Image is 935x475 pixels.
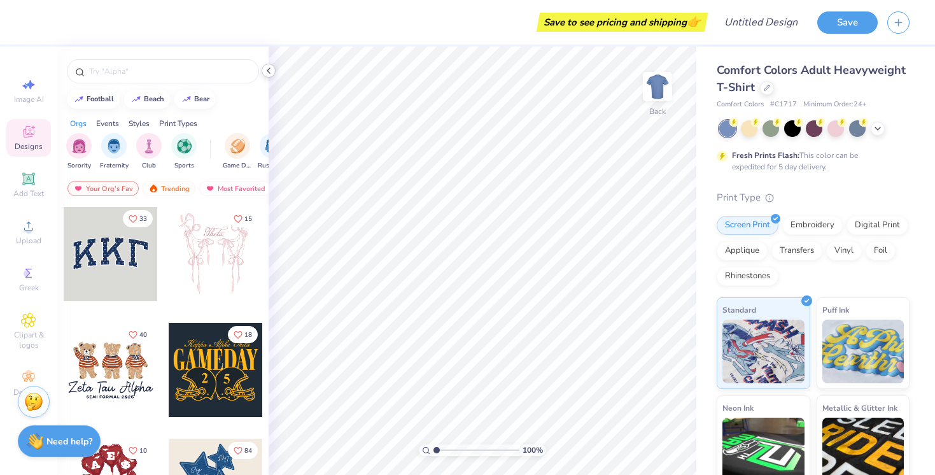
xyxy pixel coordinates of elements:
div: Applique [717,241,768,260]
div: Foil [866,241,896,260]
div: This color can be expedited for 5 day delivery. [732,150,889,173]
span: Puff Ink [822,303,849,316]
span: Sports [174,161,194,171]
button: filter button [258,133,287,171]
div: filter for Rush & Bid [258,133,287,171]
div: filter for Club [136,133,162,171]
img: Club Image [142,139,156,153]
span: Clipart & logos [6,330,51,350]
span: 18 [244,332,252,338]
div: Back [649,106,666,117]
img: Sorority Image [72,139,87,153]
button: Like [123,442,153,459]
img: trend_line.gif [131,96,141,103]
span: 33 [139,216,147,222]
div: Events [96,118,119,129]
div: Embroidery [782,216,843,235]
img: Fraternity Image [107,139,121,153]
div: bear [194,96,209,103]
span: Comfort Colors Adult Heavyweight T-Shirt [717,62,906,95]
span: Image AI [14,94,44,104]
button: football [67,90,120,109]
button: beach [124,90,170,109]
div: Print Types [159,118,197,129]
div: Rhinestones [717,267,778,286]
button: Like [123,326,153,343]
span: # C1717 [770,99,797,110]
button: filter button [171,133,197,171]
span: Rush & Bid [258,161,287,171]
strong: Need help? [46,436,92,448]
button: filter button [100,133,129,171]
div: filter for Sports [171,133,197,171]
button: filter button [223,133,252,171]
span: Club [142,161,156,171]
div: Styles [129,118,150,129]
img: trend_line.gif [74,96,84,103]
button: filter button [136,133,162,171]
div: Your Org's Fav [67,181,139,196]
button: Like [228,326,258,343]
button: filter button [66,133,92,171]
img: Sports Image [177,139,192,153]
button: bear [174,90,215,109]
span: Designs [15,141,43,152]
span: Upload [16,236,41,246]
span: 10 [139,448,147,454]
span: Metallic & Glitter Ink [822,401,897,415]
span: Add Text [13,188,44,199]
input: Try "Alpha" [88,65,251,78]
img: Rush & Bid Image [265,139,280,153]
span: Sorority [67,161,91,171]
span: Standard [722,303,756,316]
span: Minimum Order: 24 + [803,99,867,110]
button: Like [228,442,258,459]
div: Screen Print [717,216,778,235]
img: Back [645,74,670,99]
input: Untitled Design [714,10,808,35]
span: 40 [139,332,147,338]
span: Comfort Colors [717,99,764,110]
div: Orgs [70,118,87,129]
span: 84 [244,448,252,454]
button: Like [228,210,258,227]
div: beach [144,96,164,103]
button: Like [123,210,153,227]
span: Game Day [223,161,252,171]
span: 👉 [687,14,701,29]
button: Save [817,11,878,34]
span: Fraternity [100,161,129,171]
img: most_fav.gif [73,184,83,193]
div: Transfers [771,241,822,260]
div: Save to see pricing and shipping [540,13,705,32]
span: 100 % [523,444,543,456]
div: Print Type [717,190,910,205]
div: football [87,96,114,103]
span: Neon Ink [722,401,754,415]
div: Vinyl [826,241,862,260]
span: Decorate [13,387,44,397]
img: Game Day Image [230,139,245,153]
img: most_fav.gif [205,184,215,193]
img: Standard [722,320,805,383]
div: filter for Sorority [66,133,92,171]
div: Trending [143,181,195,196]
span: 15 [244,216,252,222]
strong: Fresh Prints Flash: [732,150,799,160]
img: trending.gif [148,184,158,193]
div: filter for Fraternity [100,133,129,171]
div: filter for Game Day [223,133,252,171]
span: Greek [19,283,39,293]
div: Digital Print [847,216,908,235]
img: trend_line.gif [181,96,192,103]
div: Most Favorited [199,181,271,196]
img: Puff Ink [822,320,904,383]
